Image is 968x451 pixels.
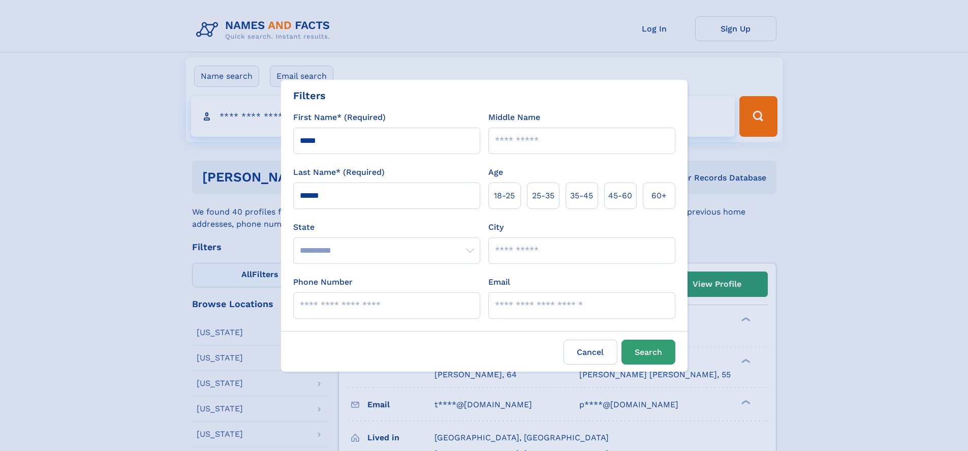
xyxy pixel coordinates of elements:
[494,190,515,202] span: 18‑25
[293,221,480,233] label: State
[488,221,504,233] label: City
[651,190,667,202] span: 60+
[293,88,326,103] div: Filters
[532,190,554,202] span: 25‑35
[488,276,510,288] label: Email
[488,111,540,124] label: Middle Name
[488,166,503,178] label: Age
[564,340,617,365] label: Cancel
[608,190,632,202] span: 45‑60
[570,190,593,202] span: 35‑45
[621,340,675,365] button: Search
[293,276,353,288] label: Phone Number
[293,111,386,124] label: First Name* (Required)
[293,166,385,178] label: Last Name* (Required)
